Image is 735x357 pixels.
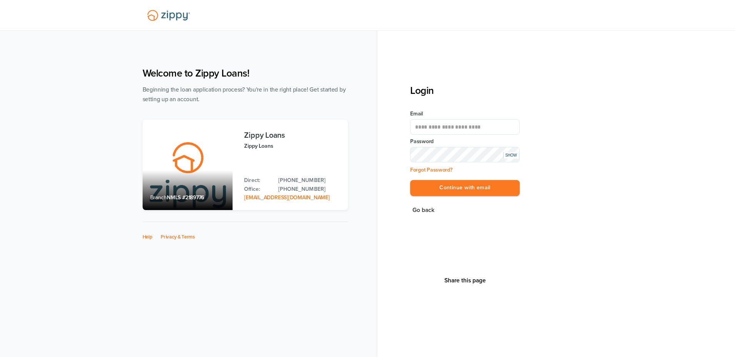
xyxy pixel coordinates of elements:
button: Share This Page [442,277,488,284]
p: Direct: [244,176,271,185]
a: Forgot Password? [410,167,452,173]
label: Email [410,110,520,118]
input: Email Address [410,119,520,135]
a: Email Address: zippyguide@zippymh.com [244,194,329,201]
h1: Welcome to Zippy Loans! [143,67,348,79]
label: Password [410,138,520,145]
a: Office Phone: 512-975-2947 [278,185,340,194]
a: Direct Phone: 512-975-2947 [278,176,340,185]
div: SHOW [503,152,519,158]
span: Branch [150,194,167,201]
p: Zippy Loans [244,142,340,150]
input: Input Password [410,147,520,162]
img: Lender Logo [143,7,195,24]
h3: Login [410,85,520,97]
p: Office: [244,185,271,194]
button: Go back [410,205,437,215]
button: Continue with email [410,180,520,196]
h3: Zippy Loans [244,131,340,140]
span: NMLS #2189776 [167,194,204,201]
a: Help [143,234,153,240]
a: Privacy & Terms [161,234,195,240]
span: Beginning the loan application process? You're in the right place! Get started by setting up an a... [143,86,346,103]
